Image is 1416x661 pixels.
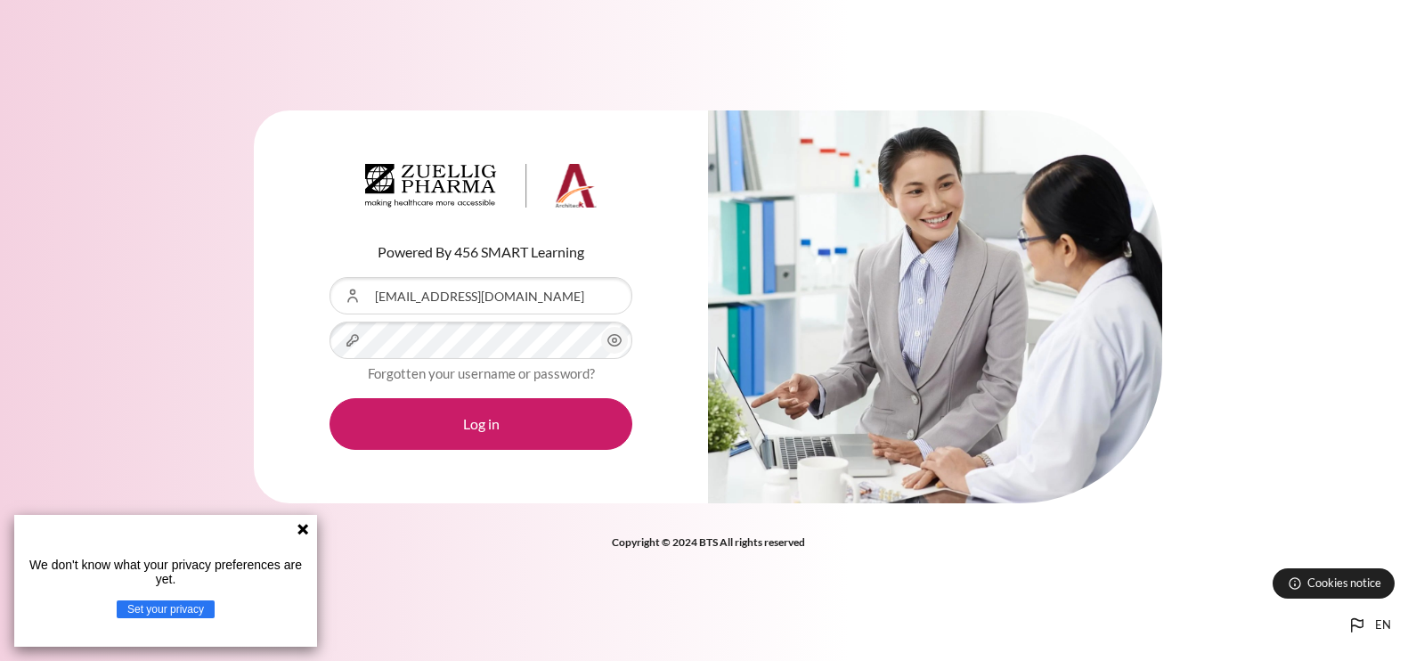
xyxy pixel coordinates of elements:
[330,398,632,450] button: Log in
[1273,568,1395,599] button: Cookies notice
[117,600,215,618] button: Set your privacy
[365,164,597,208] img: Architeck
[1339,608,1398,643] button: Languages
[21,558,310,586] p: We don't know what your privacy preferences are yet.
[365,164,597,216] a: Architeck
[612,535,805,549] strong: Copyright © 2024 BTS All rights reserved
[368,365,595,381] a: Forgotten your username or password?
[1307,575,1381,592] span: Cookies notice
[330,277,632,314] input: Username or Email Address
[330,241,632,263] p: Powered By 456 SMART Learning
[1375,616,1391,634] span: en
